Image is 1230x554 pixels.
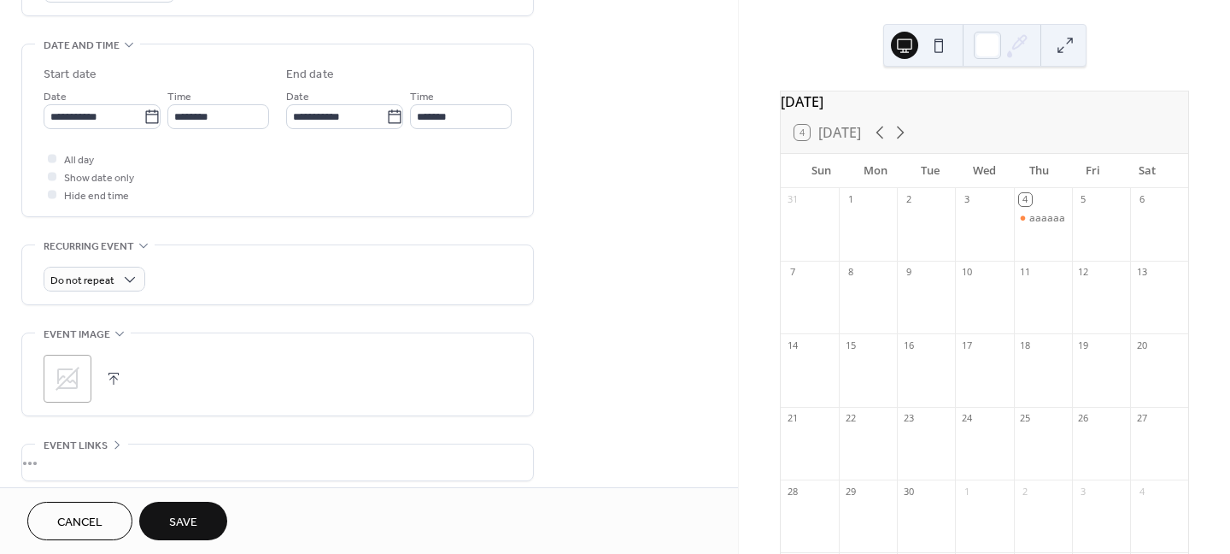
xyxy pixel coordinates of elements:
div: End date [286,66,334,84]
div: aaaaaa [1014,211,1072,226]
div: 29 [844,485,857,498]
div: Start date [44,66,97,84]
span: All day [64,151,94,169]
div: 27 [1135,412,1148,425]
div: Sun [794,154,849,188]
div: 20 [1135,339,1148,351]
div: 19 [1077,339,1090,351]
div: 1 [844,193,857,206]
div: ; [44,355,91,403]
span: Show date only [64,169,134,187]
div: 2 [1019,485,1032,498]
button: Cancel [27,502,132,540]
div: 3 [1077,485,1090,498]
div: 28 [786,485,799,498]
div: 9 [902,266,915,279]
span: Event links [44,437,108,455]
div: 30 [902,485,915,498]
div: 6 [1135,193,1148,206]
div: 16 [902,339,915,351]
div: 17 [960,339,973,351]
div: Thu [1011,154,1066,188]
button: Save [139,502,227,540]
div: 4 [1135,485,1148,498]
div: 11 [1019,266,1032,279]
span: Time [167,88,191,106]
div: Tue [903,154,958,188]
span: Time [410,88,434,106]
span: Do not repeat [50,271,114,291]
div: 31 [786,193,799,206]
span: Date and time [44,37,120,55]
div: 18 [1019,339,1032,351]
span: Event image [44,326,110,344]
div: 22 [844,412,857,425]
div: 14 [786,339,799,351]
div: 4 [1019,193,1032,206]
div: 3 [960,193,973,206]
div: 21 [786,412,799,425]
span: Hide end time [64,187,129,205]
div: 15 [844,339,857,351]
div: 13 [1135,266,1148,279]
div: 12 [1077,266,1090,279]
div: 23 [902,412,915,425]
div: Mon [849,154,904,188]
div: Wed [958,154,1012,188]
div: 25 [1019,412,1032,425]
div: 1 [960,485,973,498]
span: Date [44,88,67,106]
div: 8 [844,266,857,279]
div: aaaaaa [1029,211,1065,226]
div: ••• [22,445,533,480]
span: Save [169,514,197,532]
div: Fri [1066,154,1121,188]
span: Cancel [57,514,102,532]
div: Sat [1120,154,1174,188]
span: Date [286,88,309,106]
div: [DATE] [781,91,1188,112]
div: 5 [1077,193,1090,206]
div: 24 [960,412,973,425]
div: 7 [786,266,799,279]
span: Recurring event [44,238,134,256]
div: 26 [1077,412,1090,425]
div: 2 [902,193,915,206]
div: 10 [960,266,973,279]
